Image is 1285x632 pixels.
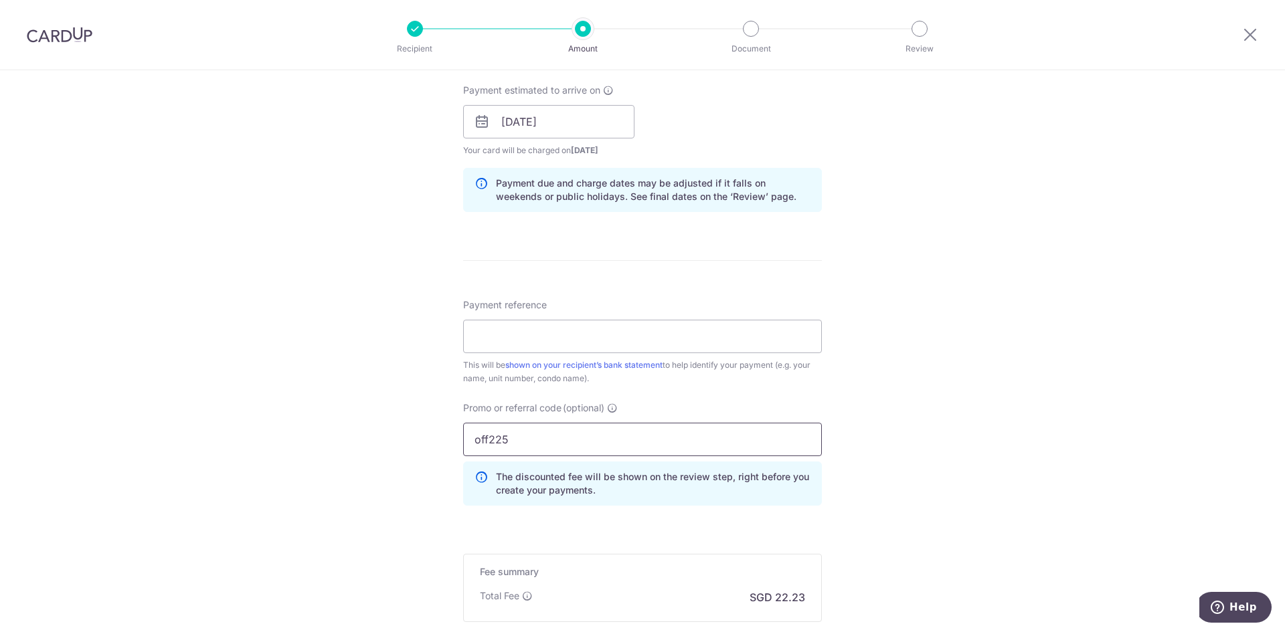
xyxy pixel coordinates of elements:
[563,401,604,415] span: (optional)
[1199,592,1272,625] iframe: Opens a widget where you can find more information
[463,401,562,415] span: Promo or referral code
[480,565,805,578] h5: Fee summary
[870,42,969,56] p: Review
[463,84,600,97] span: Payment estimated to arrive on
[463,105,634,138] input: DD / MM / YYYY
[533,42,632,56] p: Amount
[463,358,822,385] div: This will be to help identify your payment (e.g. your name, unit number, condo name).
[496,470,810,497] p: The discounted fee will be shown on the review step, right before you create your payments.
[571,145,598,155] span: [DATE]
[463,144,634,157] span: Your card will be charged on
[496,177,810,203] p: Payment due and charge dates may be adjusted if it falls on weekends or public holidays. See fina...
[463,298,547,312] span: Payment reference
[480,589,519,603] p: Total Fee
[27,27,92,43] img: CardUp
[505,360,663,370] a: shown on your recipient’s bank statement
[701,42,800,56] p: Document
[365,42,464,56] p: Recipient
[750,589,805,605] p: SGD 22.23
